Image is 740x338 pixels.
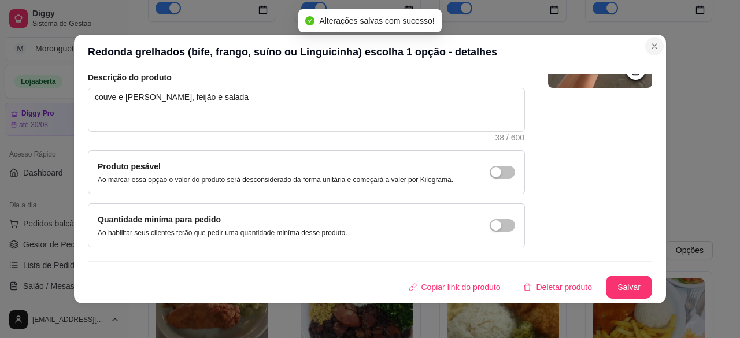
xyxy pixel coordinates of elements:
[399,276,510,299] button: Copiar link do produto
[74,35,666,69] header: Redonda grelhados (bife, frango, suíno ou Linguicinha) escolha 1 opção - detalhes
[98,175,453,184] p: Ao marcar essa opção o valor do produto será desconsiderado da forma unitária e começará a valer ...
[98,215,221,224] label: Quantidade miníma para pedido
[88,88,524,131] textarea: couve e [PERSON_NAME], feijão e salada
[98,228,347,237] p: Ao habilitar seus clientes terão que pedir uma quantidade miníma desse produto.
[523,283,531,291] span: delete
[514,276,601,299] button: deleteDeletar produto
[98,162,161,171] label: Produto pesável
[88,72,525,83] article: Descrição do produto
[606,276,652,299] button: Salvar
[319,16,434,25] span: Alterações salvas com sucesso!
[645,37,664,55] button: Close
[305,16,314,25] span: check-circle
